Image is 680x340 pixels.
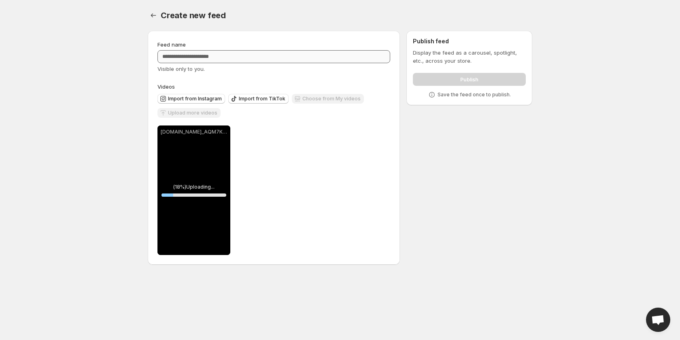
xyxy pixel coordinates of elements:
[413,37,526,45] h2: Publish feed
[157,83,175,90] span: Videos
[228,94,289,104] button: Import from TikTok
[438,91,511,98] p: Save the feed once to publish.
[161,11,226,20] span: Create new feed
[161,129,227,135] p: [DOMAIN_NAME]_AQM7KTZ8xKsk4_G578YA7XaDl6bNkhHSKlAGsmjdhQbAHcQQecLyxdNw3CWCeOWJMRzDrol1txhI8Iv3x1m...
[157,66,205,72] span: Visible only to you.
[646,308,670,332] div: Open chat
[157,41,186,48] span: Feed name
[168,96,222,102] span: Import from Instagram
[239,96,285,102] span: Import from TikTok
[157,94,225,104] button: Import from Instagram
[413,49,526,65] p: Display the feed as a carousel, spotlight, etc., across your store.
[148,10,159,21] button: Settings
